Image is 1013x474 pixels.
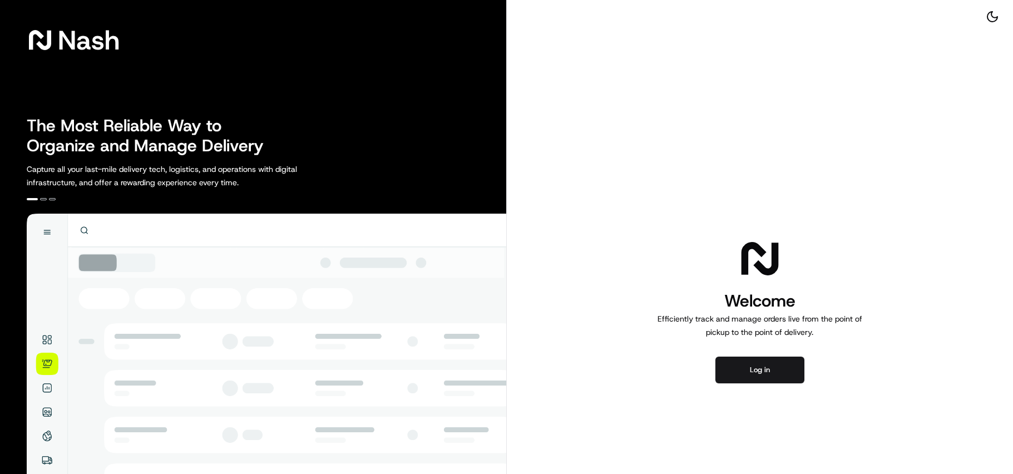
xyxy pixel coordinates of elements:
[653,312,867,339] p: Efficiently track and manage orders live from the point of pickup to the point of delivery.
[27,162,347,189] p: Capture all your last-mile delivery tech, logistics, and operations with digital infrastructure, ...
[715,357,804,383] button: Log in
[58,29,120,51] span: Nash
[653,290,867,312] h1: Welcome
[27,116,276,156] h2: The Most Reliable Way to Organize and Manage Delivery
